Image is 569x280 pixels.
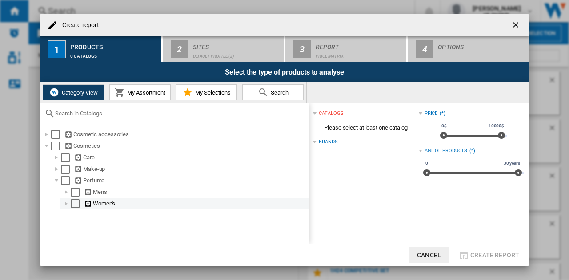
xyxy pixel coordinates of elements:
div: 4 [416,40,433,58]
h4: Create report [58,21,99,30]
div: Age of products [425,147,468,154]
div: Men's [84,188,307,197]
md-checkbox: Select [51,130,64,139]
button: 4 Options [408,36,529,62]
div: Options [438,40,525,49]
span: 10000$ [487,122,505,130]
div: Select the type of products to analyse [40,62,529,82]
button: My Selections [176,84,237,100]
div: Brands [319,138,337,146]
md-checkbox: Select [51,142,64,150]
div: Care [74,153,307,162]
img: wiser-icon-white.png [49,87,60,98]
span: My Assortment [125,89,165,96]
div: Products [70,40,158,49]
div: Women's [84,199,307,208]
div: catalogs [319,110,343,117]
span: Please select at least one catalog [313,119,418,136]
div: 1 [48,40,66,58]
button: getI18NText('BUTTONS.CLOSE_DIALOG') [508,16,525,34]
span: Category View [60,89,98,96]
button: Create report [456,247,522,263]
button: 1 Products 0 catalogs [40,36,162,62]
div: 0 catalogs [70,49,158,59]
span: Create report [470,252,519,259]
md-checkbox: Select [71,188,84,197]
div: Sites [193,40,280,49]
span: 0$ [440,122,448,130]
div: 2 [171,40,188,58]
button: Category View [43,84,104,100]
span: My Selections [193,89,231,96]
button: 3 Report Price Matrix [285,36,408,62]
button: 2 Sites Default profile (2) [163,36,285,62]
input: Search in Catalogs [55,110,304,117]
button: Cancel [409,247,449,263]
ng-md-icon: getI18NText('BUTTONS.CLOSE_DIALOG') [511,20,522,31]
md-checkbox: Select [61,176,74,185]
span: 30 years [502,160,521,167]
button: My Assortment [109,84,171,100]
div: Price [425,110,438,117]
div: Cosmetic accessories [64,130,307,139]
div: Perfume [74,176,307,185]
span: Search [268,89,289,96]
md-checkbox: Select [71,199,84,208]
div: Cosmetics [64,142,307,150]
div: Make-up [74,165,307,174]
button: Search [242,84,304,100]
md-checkbox: Select [61,153,74,162]
md-checkbox: Select [61,165,74,174]
span: 0 [424,160,429,167]
div: Default profile (2) [193,49,280,59]
div: Price Matrix [316,49,403,59]
div: Report [316,40,403,49]
div: 3 [293,40,311,58]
